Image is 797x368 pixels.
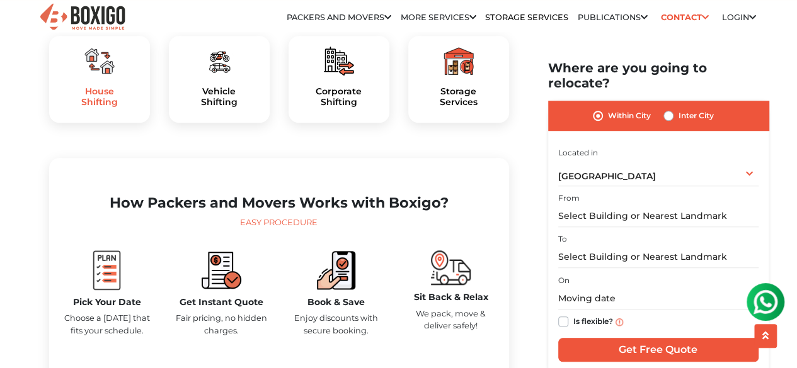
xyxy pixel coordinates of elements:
[558,147,598,158] label: Located in
[679,108,714,123] label: Inter City
[485,13,568,22] a: Storage Services
[558,205,759,227] input: Select Building or Nearest Landmark
[578,13,648,22] a: Publications
[324,46,354,76] img: boxigo_packers_and_movers_plan
[84,46,115,76] img: boxigo_packers_and_movers_plan
[657,8,713,27] a: Contact
[721,13,755,22] a: Login
[202,250,241,290] img: boxigo_packers_and_movers_compare
[558,275,570,286] label: On
[558,233,567,245] label: To
[558,246,759,268] input: Select Building or Nearest Landmark
[403,292,499,303] h5: Sit Back & Relax
[403,308,499,332] p: We pack, move & deliver safely!
[418,86,499,108] a: StorageServices
[59,216,499,229] div: Easy Procedure
[179,86,260,108] a: VehicleShifting
[616,318,623,325] img: info
[13,13,38,38] img: whatsapp-icon.svg
[573,314,613,327] label: Is flexible?
[754,324,777,348] button: scroll up
[558,170,656,182] span: [GEOGRAPHIC_DATA]
[59,86,140,108] h5: House Shifting
[59,297,155,308] h5: Pick Your Date
[289,297,384,308] h5: Book & Save
[59,86,140,108] a: HouseShifting
[558,192,580,204] label: From
[179,86,260,108] h5: Vehicle Shifting
[289,312,384,336] p: Enjoy discounts with secure booking.
[401,13,476,22] a: More services
[548,60,769,91] h2: Where are you going to relocate?
[316,250,356,290] img: boxigo_packers_and_movers_book
[287,13,391,22] a: Packers and Movers
[174,312,270,336] p: Fair pricing, no hidden charges.
[87,250,127,290] img: boxigo_packers_and_movers_plan
[431,250,471,285] img: boxigo_packers_and_movers_move
[38,2,127,33] img: Boxigo
[204,46,234,76] img: boxigo_packers_and_movers_plan
[59,194,499,211] h2: How Packers and Movers Works with Boxigo?
[59,312,155,336] p: Choose a [DATE] that fits your schedule.
[174,297,270,308] h5: Get Instant Quote
[558,338,759,362] input: Get Free Quote
[444,46,474,76] img: boxigo_packers_and_movers_plan
[299,86,379,108] a: CorporateShifting
[558,287,759,309] input: Moving date
[418,86,499,108] h5: Storage Services
[299,86,379,108] h5: Corporate Shifting
[608,108,651,123] label: Within City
